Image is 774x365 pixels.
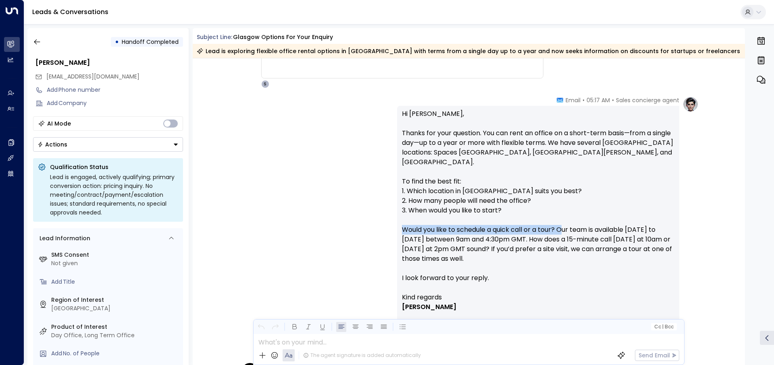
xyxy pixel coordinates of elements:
font: Hi [PERSON_NAME], [402,109,464,118]
font: Add [47,99,58,107]
font: 1. Which location in [GEOGRAPHIC_DATA] suits you best? [402,186,582,196]
font: 3. When would you like to start? [402,206,501,215]
font: S [264,81,266,87]
span: sharvari0912@gmail.com [46,72,139,81]
font: Phone number [58,86,100,94]
button: Undo [256,322,266,332]
font: SMS Consent [51,251,89,259]
font: Bcc [664,323,673,330]
font: Subject Line: [197,33,232,41]
button: Actions [33,137,183,152]
font: Actions [45,140,67,148]
div: Day Office, Long Term Office [51,331,180,340]
font: 2. How many people will need the office? [402,196,531,205]
button: Cc|Bcc [651,323,676,331]
font: No. of People [63,349,100,357]
div: Signature [402,293,674,352]
div: AddPhone number [47,86,183,94]
font: Would you like to schedule a quick call or a tour? Our team is available [DATE] to [DATE] between... [402,225,674,263]
div: Lead is engaged, actively qualifying; primary conversion action: pricing inquiry. No meeting/cont... [50,173,178,217]
font: Region of Interest [51,296,104,304]
font: [EMAIL_ADDRESS][DOMAIN_NAME] [46,72,139,80]
font: [PERSON_NAME] [402,302,456,311]
font: Handoff Completed [122,38,179,46]
font: Qualification Status [50,163,108,171]
font: [PERSON_NAME] [35,58,90,67]
font: Add [51,349,62,357]
div: Glasgow options for your enquiry [233,33,333,41]
div: AddTitle [51,278,180,286]
button: Redo [270,322,280,332]
font: I look forward to your reply. [402,273,489,283]
font: Add [51,278,62,286]
font: Thanks for your question. You can rent an office on a short-term basis—from a single day—up to a ... [402,128,675,167]
font: Product of Interest [51,323,107,331]
font: The agent signature is added automatically [310,352,421,359]
font: To find the best fit: [402,177,461,186]
div: AddNo. of People [51,349,180,358]
font: Kind regards [402,293,442,302]
font: 05:17 AM [587,96,610,104]
img: profile-logo.png [682,96,699,112]
a: Leads & Conversations [32,7,108,16]
font: • [612,96,614,104]
font: Sales concierge agent [616,96,679,104]
div: Lead is exploring flexible office rental options in [GEOGRAPHIC_DATA] with terms from a single da... [197,47,740,55]
font: • [583,96,585,104]
font: [GEOGRAPHIC_DATA] [51,304,110,312]
font: Cc [654,323,661,330]
div: Button group with a nested menu [33,137,183,152]
font: | [662,323,664,330]
font: • [115,35,119,48]
font: Title [63,278,75,286]
font: Not given [51,259,78,267]
font: Email [566,96,580,104]
font: AI Mode [47,120,71,128]
font: Add [47,86,58,94]
font: Lead Information [40,234,90,242]
div: AddCompany [47,99,183,107]
font: Company [58,99,87,107]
